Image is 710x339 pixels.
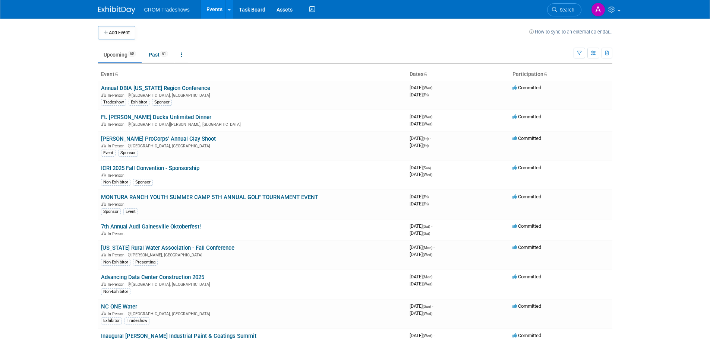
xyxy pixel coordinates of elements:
span: - [431,223,432,229]
div: Exhibitor [129,99,149,106]
div: Tradeshow [101,99,126,106]
span: Committed [512,194,541,199]
span: (Wed) [423,311,432,316]
span: In-Person [108,173,127,178]
span: (Wed) [423,253,432,257]
span: (Wed) [423,115,432,119]
span: - [433,274,435,279]
span: [DATE] [410,223,432,229]
div: Exhibitor [101,317,122,324]
div: [GEOGRAPHIC_DATA], [GEOGRAPHIC_DATA] [101,143,404,148]
span: [DATE] [410,121,432,127]
div: Sponsor [118,150,138,156]
span: (Sat) [423,224,430,228]
a: Past61 [143,48,174,62]
div: [GEOGRAPHIC_DATA][PERSON_NAME], [GEOGRAPHIC_DATA] [101,121,404,127]
span: In-Person [108,253,127,258]
img: Alicia Walker [591,3,605,17]
a: Ft. [PERSON_NAME] Ducks Unlimited Dinner [101,114,211,121]
div: Non-Exhibitor [101,259,130,266]
span: [DATE] [410,85,435,90]
span: (Fri) [423,93,429,97]
span: (Fri) [423,137,429,141]
img: In-Person Event [101,122,106,126]
span: (Sun) [423,166,431,170]
span: (Wed) [423,86,432,90]
span: [DATE] [410,303,433,309]
span: 61 [160,51,168,57]
img: In-Person Event [101,202,106,206]
a: Annual DBIA [US_STATE] Region Conference [101,85,210,92]
a: Sort by Start Date [423,71,427,77]
span: 60 [128,51,136,57]
img: In-Person Event [101,93,106,97]
span: (Wed) [423,334,432,338]
span: - [433,333,435,338]
img: In-Person Event [101,282,106,286]
div: Non-Exhibitor [101,179,130,186]
img: In-Person Event [101,311,106,315]
span: Search [557,7,574,13]
div: Non-Exhibitor [101,288,130,295]
span: - [430,194,431,199]
span: Committed [512,244,541,250]
div: Sponsor [152,99,172,106]
span: (Sun) [423,304,431,308]
span: Committed [512,135,541,141]
a: 7th Annual Audi Gainesville Oktoberfest! [101,223,201,230]
div: Event [101,150,116,156]
span: Committed [512,333,541,338]
span: In-Person [108,202,127,207]
span: In-Person [108,282,127,287]
a: How to sync to an external calendar... [529,29,612,35]
a: NC ONE Water [101,303,137,310]
div: [GEOGRAPHIC_DATA], [GEOGRAPHIC_DATA] [101,281,404,287]
a: Sort by Event Name [114,71,118,77]
div: [GEOGRAPHIC_DATA], [GEOGRAPHIC_DATA] [101,92,404,98]
span: Committed [512,114,541,119]
span: In-Person [108,311,127,316]
span: [DATE] [410,310,432,316]
span: [DATE] [410,143,429,148]
th: Event [98,68,407,81]
span: [DATE] [410,114,435,119]
div: Event [123,208,138,215]
span: [DATE] [410,165,433,170]
span: In-Person [108,231,127,236]
img: ExhibitDay [98,6,135,14]
a: [US_STATE] Rural Water Association - Fall Conference [101,244,234,251]
button: Add Event [98,26,135,39]
span: - [433,244,435,250]
span: In-Person [108,122,127,127]
img: In-Person Event [101,231,106,235]
span: (Fri) [423,144,429,148]
span: [DATE] [410,201,429,207]
div: Tradeshow [124,317,149,324]
span: [DATE] [410,194,431,199]
span: - [433,114,435,119]
div: [PERSON_NAME], [GEOGRAPHIC_DATA] [101,252,404,258]
span: [DATE] [410,244,435,250]
span: (Wed) [423,282,432,286]
a: Sort by Participation Type [543,71,547,77]
span: (Wed) [423,122,432,126]
img: In-Person Event [101,173,106,177]
a: Search [547,3,581,16]
span: CROM Tradeshows [144,7,190,13]
span: - [433,85,435,90]
span: In-Person [108,144,127,148]
div: [GEOGRAPHIC_DATA], [GEOGRAPHIC_DATA] [101,310,404,316]
span: - [432,165,433,170]
span: [DATE] [410,252,432,257]
span: [DATE] [410,230,430,236]
span: Committed [512,274,541,279]
span: [DATE] [410,274,435,279]
span: [DATE] [410,281,432,287]
span: Committed [512,303,541,309]
a: [PERSON_NAME] ProCorps' Annual Clay Shoot [101,135,216,142]
span: [DATE] [410,333,435,338]
span: [DATE] [410,92,429,97]
span: (Mon) [423,246,432,250]
span: (Mon) [423,275,432,279]
span: - [432,303,433,309]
